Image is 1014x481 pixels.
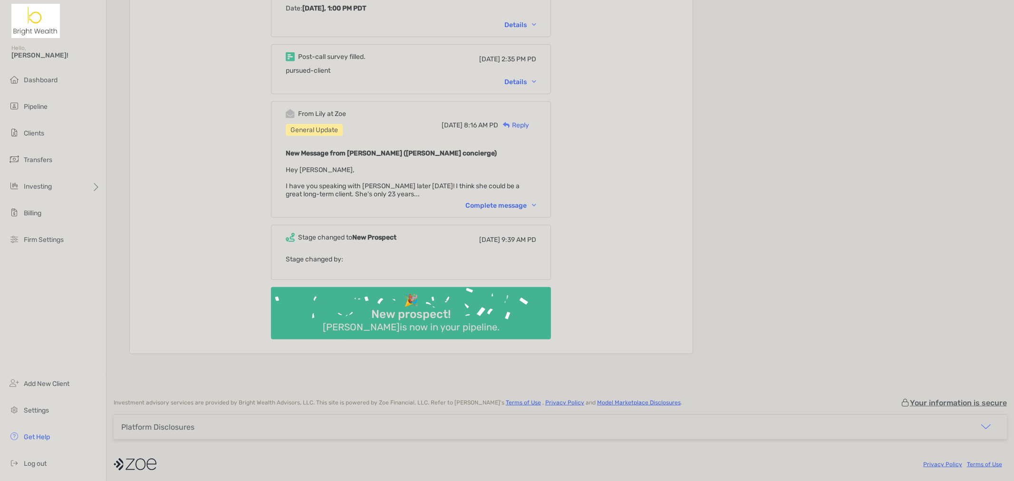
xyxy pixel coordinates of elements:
span: Transfers [24,156,52,164]
span: Log out [24,460,47,468]
div: New prospect! [367,308,454,321]
img: company logo [114,454,156,475]
p: Date : [286,2,536,14]
img: dashboard icon [9,74,20,85]
span: [DATE] [479,236,500,244]
span: Get Help [24,433,50,441]
img: Reply icon [503,122,510,128]
p: Investment advisory services are provided by Bright Wealth Advisors, LLC . This site is powered b... [114,399,682,406]
a: Privacy Policy [545,399,584,406]
div: Post-call survey filled. [298,53,366,61]
img: Zoe Logo [11,4,60,38]
div: Details [504,21,536,29]
div: Details [504,78,536,86]
img: firm-settings icon [9,233,20,245]
span: 8:16 AM PD [464,121,498,129]
div: Platform Disclosures [121,423,194,432]
div: [PERSON_NAME] is now in your pipeline. [319,321,503,333]
b: New Message from [PERSON_NAME] ([PERSON_NAME] concierge) [286,149,497,157]
span: Pipeline [24,103,48,111]
span: 2:35 PM PD [502,55,536,63]
a: Terms of Use [506,399,541,406]
img: billing icon [9,207,20,218]
div: Reply [498,120,529,130]
b: [DATE], 1:00 PM PDT [302,4,366,12]
p: Stage changed by: [286,253,536,265]
span: Dashboard [24,76,58,84]
img: icon arrow [980,421,992,433]
b: New Prospect [352,233,396,241]
div: General Update [286,124,343,136]
img: pipeline icon [9,100,20,112]
img: Event icon [286,233,295,242]
a: Privacy Policy [923,461,962,468]
span: [DATE] [479,55,500,63]
img: clients icon [9,127,20,138]
div: Stage changed to [298,233,396,241]
div: Complete message [465,202,536,210]
span: Settings [24,406,49,414]
span: [PERSON_NAME]! [11,51,100,59]
span: Investing [24,183,52,191]
span: Billing [24,209,41,217]
img: Chevron icon [532,204,536,207]
img: Chevron icon [532,80,536,83]
span: [DATE] [442,121,463,129]
span: Add New Client [24,380,69,388]
img: logout icon [9,457,20,469]
img: get-help icon [9,431,20,442]
img: settings icon [9,404,20,415]
span: 9:39 AM PD [502,236,536,244]
img: Chevron icon [532,23,536,26]
img: Event icon [286,52,295,61]
img: Event icon [286,109,295,118]
img: investing icon [9,180,20,192]
a: Model Marketplace Disclosures [597,399,681,406]
div: 🎉 [400,294,422,308]
span: Hey [PERSON_NAME], I have you speaking with [PERSON_NAME] later [DATE]! I think she could be a gr... [286,166,520,198]
span: Firm Settings [24,236,64,244]
span: Clients [24,129,44,137]
img: transfers icon [9,154,20,165]
span: pursued-client [286,67,330,75]
a: Terms of Use [967,461,1002,468]
p: Your information is secure [910,398,1007,407]
img: add_new_client icon [9,377,20,389]
div: From Lily at Zoe [298,110,346,118]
